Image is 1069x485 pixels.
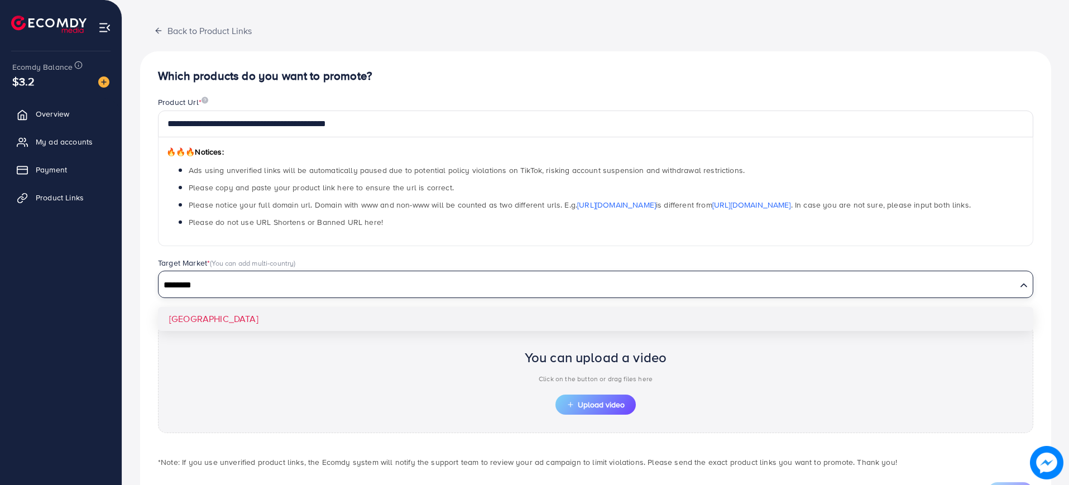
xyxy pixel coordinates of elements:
[36,108,69,119] span: Overview
[166,146,195,157] span: 🔥🔥🔥
[210,258,295,268] span: (You can add multi-country)
[158,455,1033,469] p: *Note: If you use unverified product links, the Ecomdy system will notify the support team to rev...
[189,182,454,193] span: Please copy and paste your product link here to ensure the url is correct.
[525,349,667,366] h2: You can upload a video
[158,69,1033,83] h4: Which products do you want to promote?
[98,76,109,88] img: image
[567,401,625,409] span: Upload video
[12,61,73,73] span: Ecomdy Balance
[525,372,667,386] p: Click on the button or drag files here
[712,199,791,210] a: [URL][DOMAIN_NAME]
[12,73,35,89] span: $3.2
[1030,446,1062,478] img: image
[158,257,296,268] label: Target Market
[202,97,208,104] img: image
[577,199,656,210] a: [URL][DOMAIN_NAME]
[36,136,93,147] span: My ad accounts
[160,277,1015,294] input: Search for option
[8,103,113,125] a: Overview
[189,217,383,228] span: Please do not use URL Shortens or Banned URL here!
[166,146,224,157] span: Notices:
[158,97,208,108] label: Product Url
[8,186,113,209] a: Product Links
[98,21,111,34] img: menu
[555,395,636,415] button: Upload video
[189,165,745,176] span: Ads using unverified links will be automatically paused due to potential policy violations on Tik...
[140,18,266,42] button: Back to Product Links
[11,16,87,33] img: logo
[189,199,971,210] span: Please notice your full domain url. Domain with www and non-www will be counted as two different ...
[8,131,113,153] a: My ad accounts
[36,164,67,175] span: Payment
[158,271,1033,297] div: Search for option
[8,159,113,181] a: Payment
[36,192,84,203] span: Product Links
[158,307,1033,331] li: [GEOGRAPHIC_DATA]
